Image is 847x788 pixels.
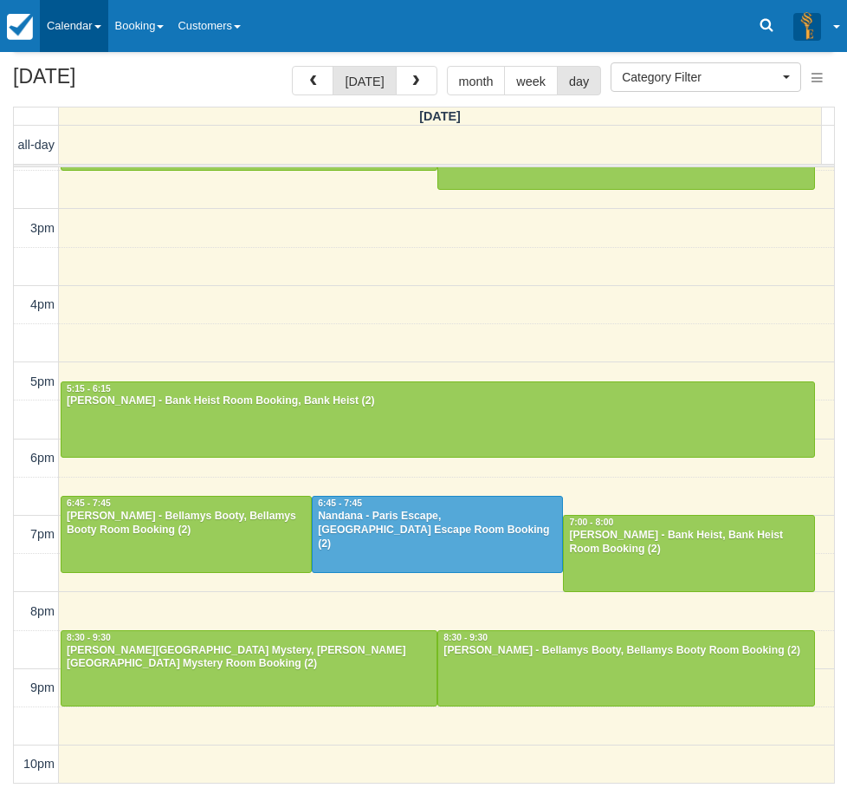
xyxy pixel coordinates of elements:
span: 5:15 - 6:15 [67,384,111,394]
button: [DATE] [333,66,396,95]
button: month [447,66,506,95]
a: 5:15 - 6:15[PERSON_NAME] - Bank Heist Room Booking, Bank Heist (2) [61,381,815,458]
div: [PERSON_NAME] - Bellamys Booty, Bellamys Booty Room Booking (2) [443,644,809,658]
span: 6:45 - 7:45 [67,498,111,508]
div: [PERSON_NAME][GEOGRAPHIC_DATA] Mystery, [PERSON_NAME][GEOGRAPHIC_DATA] Mystery Room Booking (2) [66,644,432,672]
button: week [504,66,558,95]
span: all-day [18,138,55,152]
img: A3 [793,12,821,40]
a: 6:45 - 7:45Nandana - Paris Escape, [GEOGRAPHIC_DATA] Escape Room Booking (2) [312,496,563,572]
span: 9pm [30,681,55,694]
span: 3pm [30,221,55,235]
span: 7pm [30,527,55,541]
span: [DATE] [419,109,461,123]
span: 7:00 - 8:00 [569,518,613,527]
a: 8:30 - 9:30[PERSON_NAME][GEOGRAPHIC_DATA] Mystery, [PERSON_NAME][GEOGRAPHIC_DATA] Mystery Room Bo... [61,630,437,707]
div: Nandana - Paris Escape, [GEOGRAPHIC_DATA] Escape Room Booking (2) [317,510,558,551]
span: 10pm [23,757,55,771]
span: 8:30 - 9:30 [67,633,111,642]
a: 7:00 - 8:00[PERSON_NAME] - Bank Heist, Bank Heist Room Booking (2) [563,515,814,591]
span: 8pm [30,604,55,618]
h2: [DATE] [13,66,232,98]
a: 6:45 - 7:45[PERSON_NAME] - Bellamys Booty, Bellamys Booty Room Booking (2) [61,496,312,572]
span: 6:45 - 7:45 [318,498,362,508]
div: [PERSON_NAME] - Bank Heist Room Booking, Bank Heist (2) [66,394,810,408]
div: [PERSON_NAME] - Bank Heist, Bank Heist Room Booking (2) [568,529,809,557]
span: 8:30 - 9:30 [443,633,488,642]
span: Category Filter [622,68,779,86]
div: [PERSON_NAME] - Bellamys Booty, Bellamys Booty Room Booking (2) [66,510,307,537]
button: Category Filter [611,62,801,92]
button: day [557,66,601,95]
span: 4pm [30,297,55,311]
img: checkfront-main-nav-mini-logo.png [7,14,33,40]
a: 8:30 - 9:30[PERSON_NAME] - Bellamys Booty, Bellamys Booty Room Booking (2) [437,630,814,707]
span: 5pm [30,374,55,388]
span: 6pm [30,451,55,465]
